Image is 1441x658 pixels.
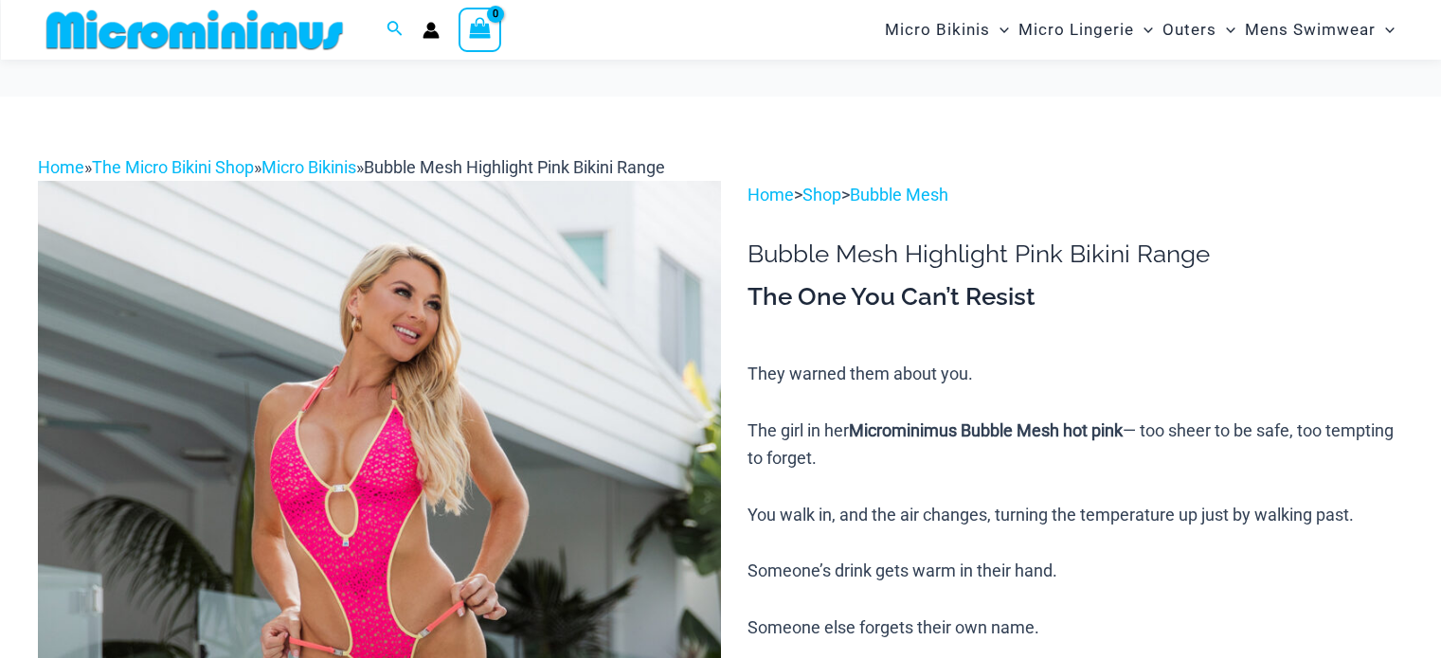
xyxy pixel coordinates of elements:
h1: Bubble Mesh Highlight Pink Bikini Range [748,240,1403,269]
span: Menu Toggle [1216,6,1235,54]
b: Microminimus Bubble Mesh hot pink [849,420,1123,440]
a: Micro Bikinis [261,157,356,177]
span: Menu Toggle [1376,6,1395,54]
span: Menu Toggle [990,6,1009,54]
a: The Micro Bikini Shop [92,157,254,177]
a: Micro LingerieMenu ToggleMenu Toggle [1014,6,1158,54]
p: > > [748,181,1403,209]
a: Home [38,157,84,177]
a: Home [748,185,794,205]
a: Search icon link [387,18,404,42]
span: Bubble Mesh Highlight Pink Bikini Range [364,157,665,177]
a: Bubble Mesh [850,185,948,205]
span: » » » [38,157,665,177]
a: OutersMenu ToggleMenu Toggle [1158,6,1240,54]
span: Menu Toggle [1134,6,1153,54]
a: Micro BikinisMenu ToggleMenu Toggle [880,6,1014,54]
a: Account icon link [423,22,440,39]
span: Mens Swimwear [1245,6,1376,54]
img: MM SHOP LOGO FLAT [39,9,351,51]
span: Micro Bikinis [885,6,990,54]
span: Micro Lingerie [1018,6,1134,54]
a: View Shopping Cart, empty [459,8,502,51]
nav: Site Navigation [877,3,1403,57]
a: Mens SwimwearMenu ToggleMenu Toggle [1240,6,1399,54]
span: Outers [1162,6,1216,54]
h3: The One You Can’t Resist [748,281,1403,313]
a: Shop [802,185,841,205]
